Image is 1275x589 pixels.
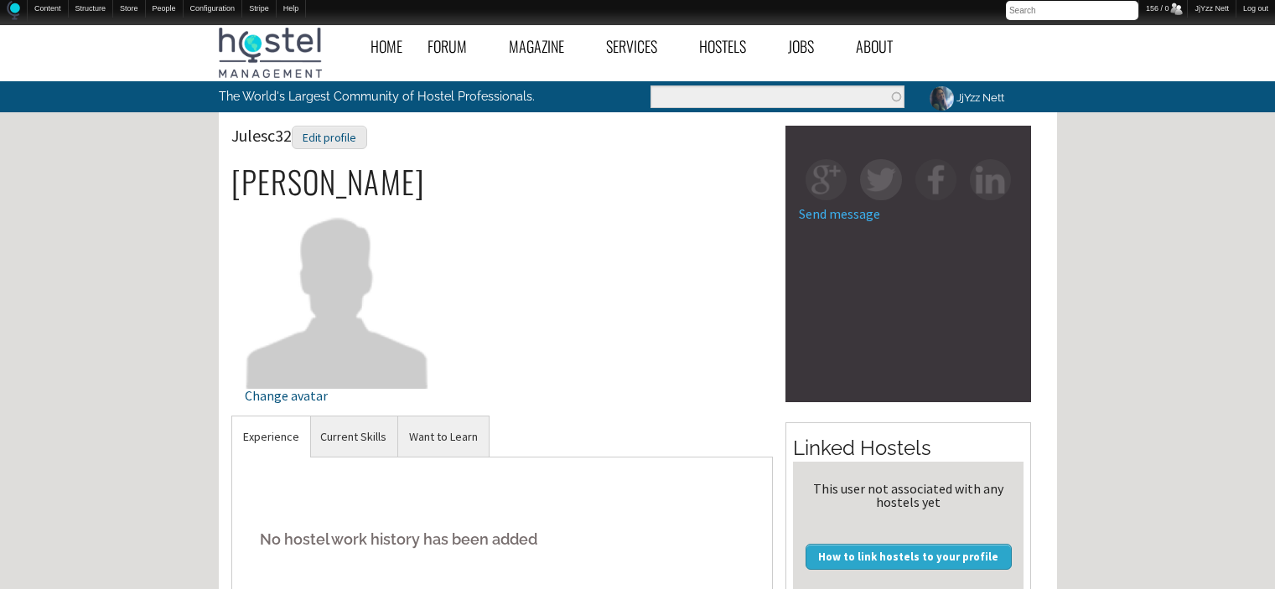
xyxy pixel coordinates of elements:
[7,1,20,20] img: Home
[398,416,489,457] a: Want to Learn
[970,159,1011,200] img: in-square.png
[232,416,310,457] a: Experience
[415,28,496,65] a: Forum
[800,482,1017,509] div: This user not associated with any hostels yet
[231,164,774,199] h2: [PERSON_NAME]
[292,126,367,150] div: Edit profile
[358,28,415,65] a: Home
[650,85,904,108] input: Enter the terms you wish to search for.
[799,205,880,222] a: Send message
[245,286,430,402] a: Change avatar
[245,203,430,388] img: Julesc32's picture
[245,389,430,402] div: Change avatar
[687,28,775,65] a: Hostels
[309,416,397,457] a: Current Skills
[917,81,1014,114] a: JjYzz Nett
[843,28,922,65] a: About
[806,159,847,200] img: gp-square.png
[806,544,1012,569] a: How to link hostels to your profile
[927,84,956,113] img: JjYzz Nett's picture
[496,28,593,65] a: Magazine
[860,159,901,200] img: tw-square.png
[793,434,1024,462] h2: Linked Hostels
[219,81,568,111] p: The World's Largest Community of Hostel Professionals.
[1006,1,1138,20] input: Search
[775,28,843,65] a: Jobs
[593,28,687,65] a: Services
[219,28,322,78] img: Hostel Management Home
[245,514,760,565] h5: No hostel work history has been added
[231,125,367,146] span: Julesc32
[915,159,956,200] img: fb-square.png
[292,125,367,146] a: Edit profile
